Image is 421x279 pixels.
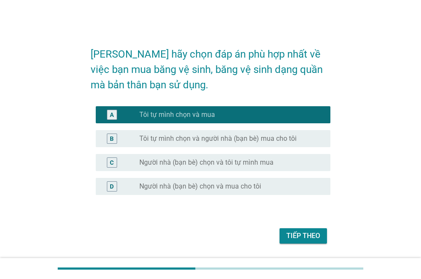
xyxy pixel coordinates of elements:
div: A [110,110,114,119]
label: Người nhà (bạn bè) chọn và tôi tự mình mua [139,158,274,167]
div: B [110,134,114,143]
div: D [110,182,114,191]
label: Tôi tự mình chọn và mua [139,110,215,119]
div: Tiếp theo [286,231,320,241]
label: Người nhà (bạn bè) chọn và mua cho tôi [139,182,261,191]
label: Tôi tự mình chọn và người nhà (bạn bè) mua cho tôi [139,134,297,143]
button: Tiếp theo [280,228,327,244]
div: C [110,158,114,167]
h2: [PERSON_NAME] hãy chọn đáp án phù hợp nhất về việc bạn mua băng vệ sinh, băng vệ sinh dạng quần m... [91,38,330,93]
